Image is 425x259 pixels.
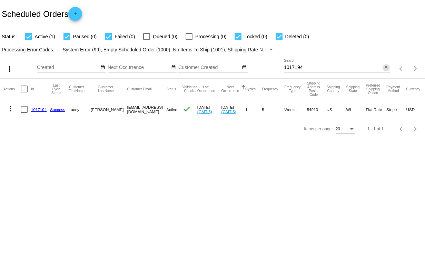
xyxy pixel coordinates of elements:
mat-cell: [DATE] [221,99,245,119]
mat-icon: more_vert [6,104,14,113]
span: Processing Error Codes: [2,47,55,52]
button: Change sorting for Cycles [245,87,256,91]
input: Next Occurrence [108,65,170,70]
mat-select: Filter by Processing Error Codes [63,46,275,54]
mat-cell: 1 [245,99,262,119]
span: Queued (0) [153,32,177,41]
button: Previous page [395,62,408,76]
mat-cell: Lacey [69,99,91,119]
button: Change sorting for CustomerEmail [127,87,151,91]
input: Created [37,65,99,70]
button: Change sorting for LastProcessingCycleId [50,83,62,95]
mat-icon: date_range [100,65,105,70]
mat-cell: Stripe [386,99,406,119]
mat-cell: [PERSON_NAME] [91,99,127,119]
span: Active (1) [35,32,55,41]
input: Search [284,65,383,70]
mat-header-cell: Actions [3,79,21,99]
mat-cell: Flat Rate [366,99,386,119]
button: Change sorting for PreferredShippingOption [366,83,380,95]
button: Change sorting for Id [31,87,34,91]
span: Locked (0) [244,32,267,41]
mat-icon: more_vert [6,65,14,73]
mat-icon: add [71,11,79,20]
mat-header-cell: Validation Checks [182,79,197,99]
span: 20 [336,127,340,131]
button: Change sorting for Frequency [262,87,278,91]
button: Change sorting for Status [166,87,176,91]
button: Clear [383,64,390,71]
mat-cell: 54913 [307,99,327,119]
h2: Scheduled Orders [2,7,82,21]
mat-cell: [DATE] [197,99,221,119]
a: 1017194 [31,107,47,112]
span: Active [166,107,177,112]
button: Change sorting for ShippingState [346,85,359,93]
a: (GMT-5) [221,109,236,114]
mat-icon: close [384,65,388,70]
span: Status: [2,34,17,39]
mat-icon: date_range [171,65,176,70]
mat-cell: Weeks [284,99,307,119]
button: Change sorting for LastOccurrenceUtc [197,85,215,93]
span: Deleted (0) [285,32,309,41]
button: Change sorting for CustomerFirstName [69,85,85,93]
mat-icon: check [182,105,191,113]
button: Next page [408,122,422,136]
mat-cell: [EMAIL_ADDRESS][DOMAIN_NAME] [127,99,166,119]
a: (GMT-5) [197,109,212,114]
mat-cell: WI [346,99,366,119]
span: Paused (0) [73,32,97,41]
span: Failed (0) [115,32,135,41]
button: Change sorting for ShippingCountry [327,85,340,93]
button: Next page [408,62,422,76]
mat-select: Items per page: [336,127,355,132]
mat-icon: date_range [242,65,247,70]
button: Change sorting for PaymentMethod.Type [386,85,400,93]
button: Previous page [395,122,408,136]
div: Items per page: [304,127,333,131]
div: 1 - 1 of 1 [367,127,384,131]
button: Change sorting for CustomerLastName [91,85,121,93]
button: Change sorting for ShippingPostcode [307,81,320,97]
mat-cell: 5 [262,99,284,119]
input: Customer Created [178,65,240,70]
span: Processing (0) [195,32,226,41]
button: Change sorting for CurrencyIso [406,87,421,91]
button: Change sorting for NextOccurrenceUtc [221,85,239,93]
mat-cell: US [327,99,346,119]
button: Change sorting for FrequencyType [284,85,300,93]
a: Success [50,107,65,112]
